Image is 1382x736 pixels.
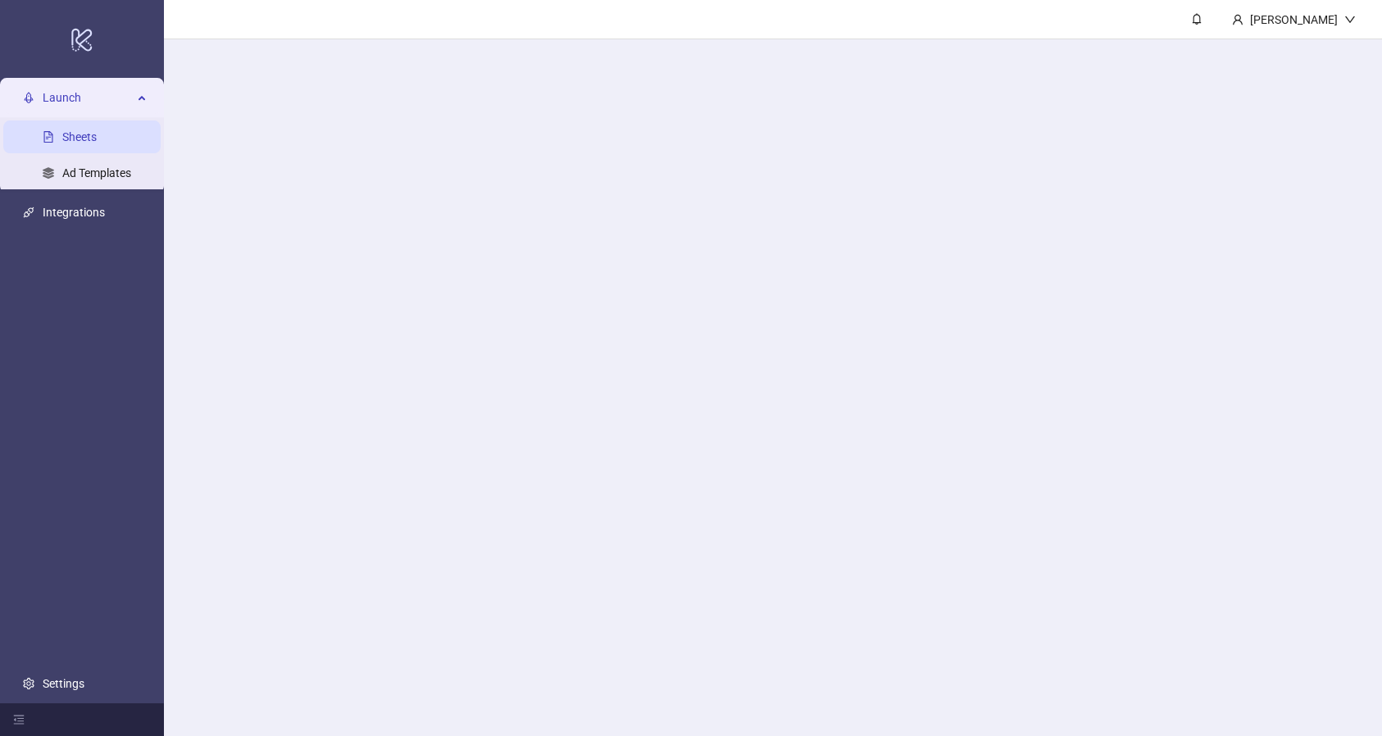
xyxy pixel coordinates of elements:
span: bell [1191,13,1202,25]
span: down [1344,14,1356,25]
a: Ad Templates [62,166,131,179]
span: Launch [43,81,133,114]
a: Sheets [62,130,97,143]
a: Settings [43,677,84,690]
span: user [1232,14,1243,25]
span: rocket [23,92,34,103]
span: menu-fold [13,714,25,725]
a: Integrations [43,206,105,219]
div: [PERSON_NAME] [1243,11,1344,29]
